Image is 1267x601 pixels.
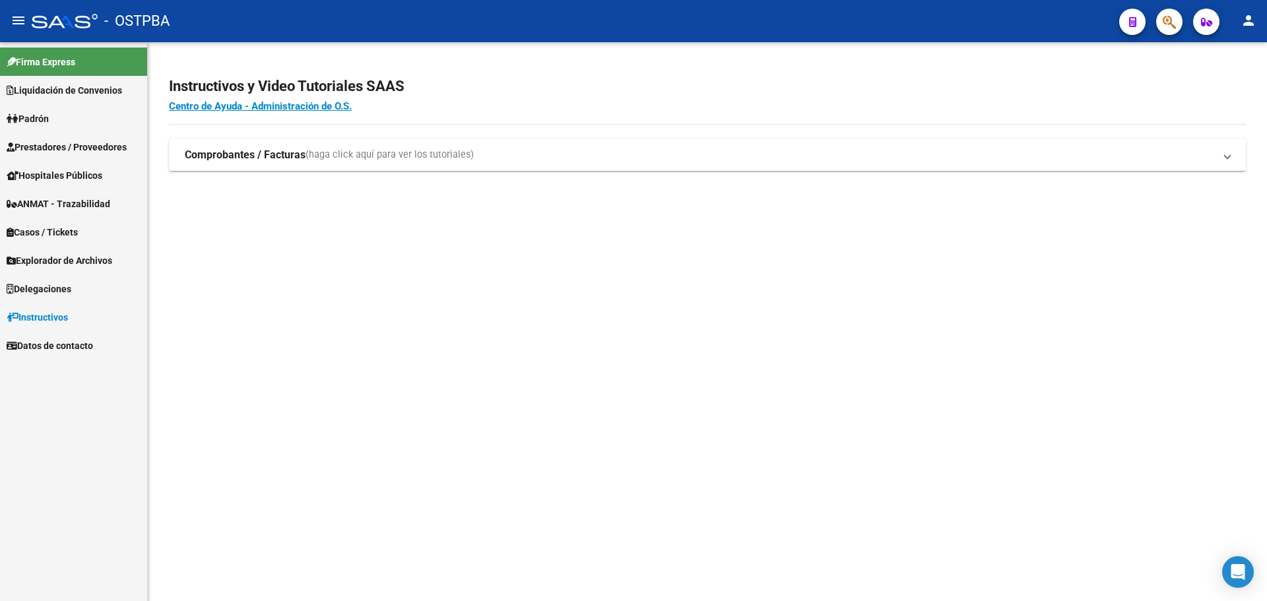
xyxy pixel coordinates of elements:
span: Explorador de Archivos [7,253,112,268]
span: Delegaciones [7,282,71,296]
span: Prestadores / Proveedores [7,140,127,154]
span: Casos / Tickets [7,225,78,239]
mat-expansion-panel-header: Comprobantes / Facturas(haga click aquí para ver los tutoriales) [169,139,1246,171]
span: (haga click aquí para ver los tutoriales) [306,148,474,162]
span: ANMAT - Trazabilidad [7,197,110,211]
span: Hospitales Públicos [7,168,102,183]
span: Liquidación de Convenios [7,83,122,98]
strong: Comprobantes / Facturas [185,148,306,162]
mat-icon: menu [11,13,26,28]
span: Instructivos [7,310,68,325]
span: Datos de contacto [7,338,93,353]
a: Centro de Ayuda - Administración de O.S. [169,100,352,112]
mat-icon: person [1241,13,1256,28]
span: Firma Express [7,55,75,69]
span: - OSTPBA [104,7,170,36]
div: Open Intercom Messenger [1222,556,1254,588]
span: Padrón [7,111,49,126]
h2: Instructivos y Video Tutoriales SAAS [169,74,1246,99]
